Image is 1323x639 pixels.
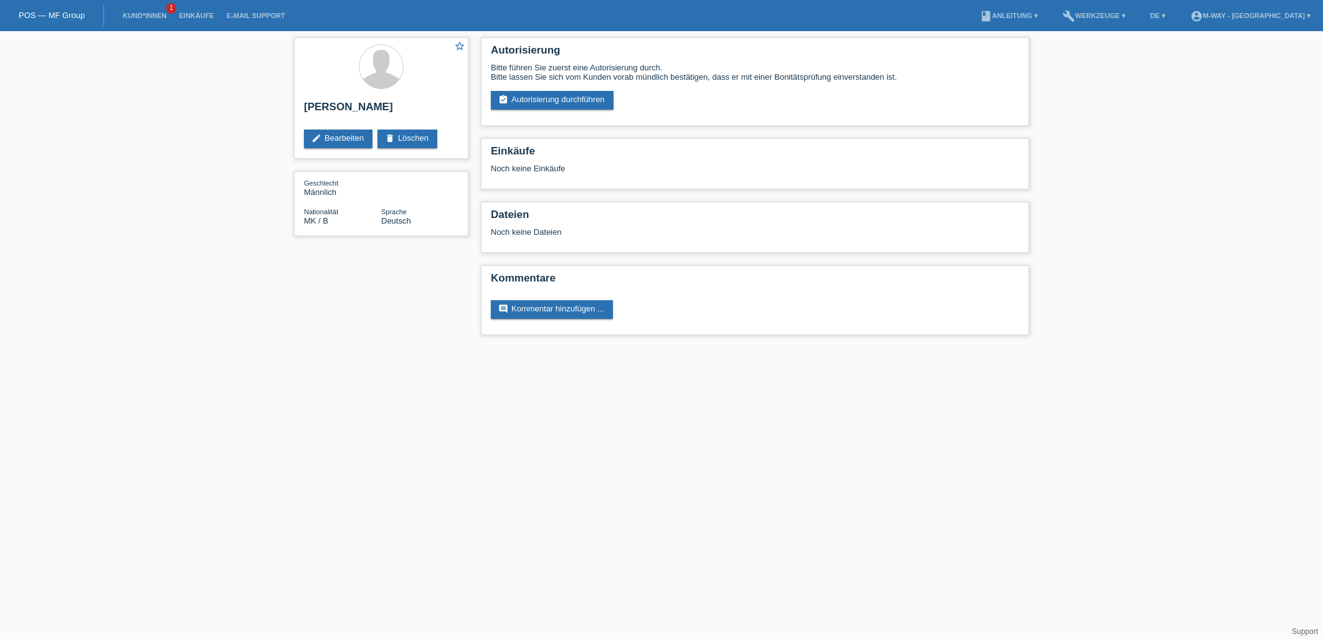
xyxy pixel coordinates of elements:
[454,40,465,52] i: star_border
[304,130,372,148] a: editBearbeiten
[381,208,407,215] span: Sprache
[173,12,220,19] a: Einkäufe
[491,63,1019,82] div: Bitte führen Sie zuerst eine Autorisierung durch. Bitte lassen Sie sich vom Kunden vorab mündlich...
[220,12,292,19] a: E-Mail Support
[1063,10,1075,22] i: build
[491,44,1019,63] h2: Autorisierung
[498,95,508,105] i: assignment_turned_in
[491,272,1019,291] h2: Kommentare
[974,12,1044,19] a: bookAnleitung ▾
[498,304,508,314] i: comment
[166,3,176,14] span: 1
[1190,10,1203,22] i: account_circle
[491,227,871,237] div: Noch keine Dateien
[381,216,411,225] span: Deutsch
[980,10,992,22] i: book
[116,12,173,19] a: Kund*innen
[377,130,437,148] a: deleteLöschen
[1292,627,1318,636] a: Support
[491,91,614,110] a: assignment_turned_inAutorisierung durchführen
[491,209,1019,227] h2: Dateien
[491,145,1019,164] h2: Einkäufe
[385,133,395,143] i: delete
[311,133,321,143] i: edit
[1144,12,1172,19] a: DE ▾
[491,164,1019,182] div: Noch keine Einkäufe
[304,208,338,215] span: Nationalität
[19,11,85,20] a: POS — MF Group
[1056,12,1132,19] a: buildWerkzeuge ▾
[304,216,328,225] span: Mazedonien / B / 31.01.2024
[304,178,381,197] div: Männlich
[304,101,458,120] h2: [PERSON_NAME]
[304,179,338,187] span: Geschlecht
[491,300,613,319] a: commentKommentar hinzufügen ...
[1184,12,1317,19] a: account_circlem-way - [GEOGRAPHIC_DATA] ▾
[454,40,465,54] a: star_border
